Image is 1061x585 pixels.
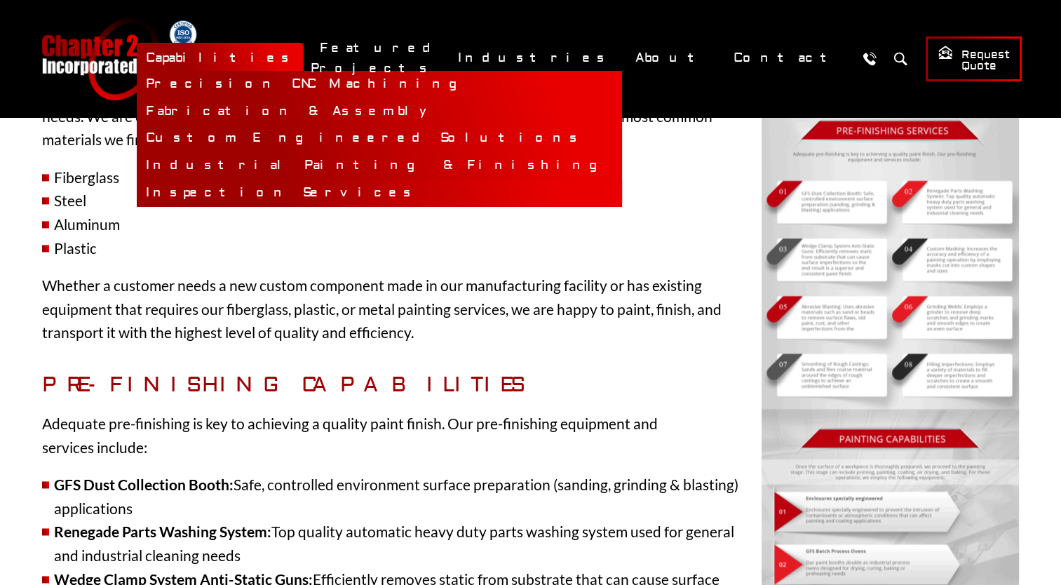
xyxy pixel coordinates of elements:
[137,152,622,180] a: Industrial Painting & Finishing
[42,166,1019,189] li: Fiberglass
[449,43,619,73] a: Industries
[137,125,622,152] a: Custom Engineered Solutions
[42,473,1019,520] li: Safe, controlled environment surface preparation (sanding, grinding & blasting) applications
[888,46,914,72] button: Search
[54,476,234,493] strong: GFS Dust Collection Booth:
[42,520,1019,567] li: Top quality automatic heavy duty parts washing system used for general and industrial cleaning needs
[54,523,271,540] strong: Renegade Parts Washing System:
[42,372,1019,398] h3: Pre-Finishing Capabilities
[137,43,304,73] a: Capabilities
[137,71,622,98] a: Precision CNC Machining
[42,213,1019,236] li: Aluminum
[724,43,850,73] a: Contact
[42,189,1019,213] li: Steel
[40,17,159,100] a: Chapter 2 Incorporated
[42,412,1019,459] p: Adequate pre-finishing is key to achieving a quality paint finish. Our pre-finishing equipment an...
[42,236,1019,260] li: Plastic
[42,274,1019,344] p: Whether a customer needs a new custom component made in our manufacturing facility or has existin...
[311,33,442,83] a: Featured Projects
[137,98,622,126] a: Fabrication & Assembly
[137,180,622,207] a: Inspection Services
[626,43,717,73] a: About
[926,36,1022,81] a: Request Quote
[857,46,883,72] a: Call Us
[938,45,1010,74] span: Request Quote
